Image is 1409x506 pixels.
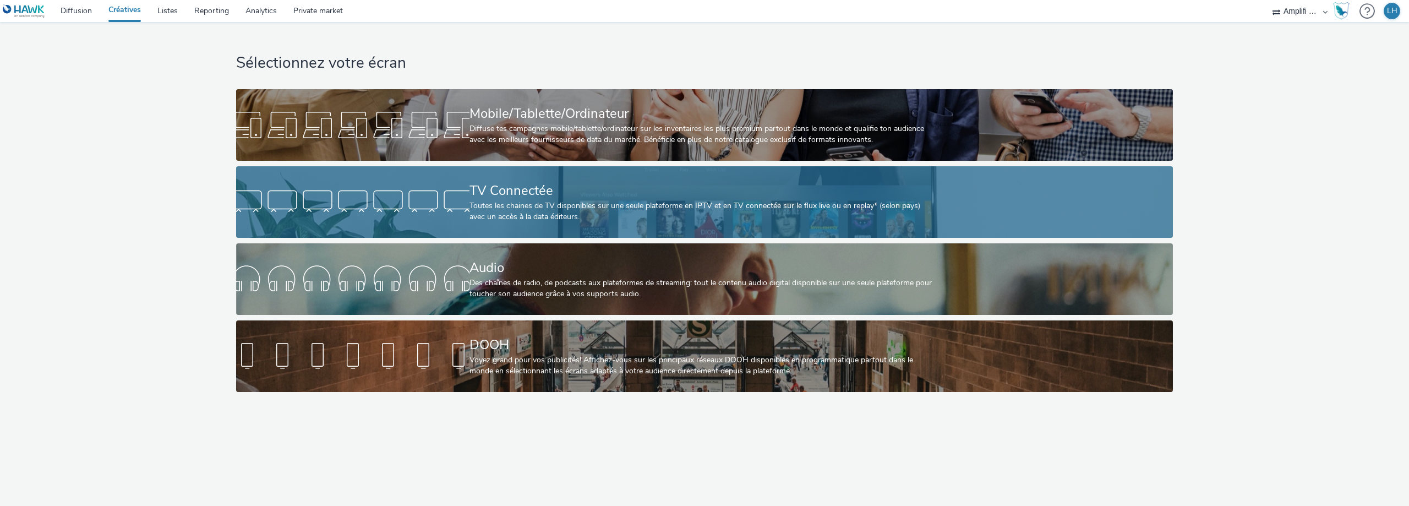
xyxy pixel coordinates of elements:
div: Toutes les chaines de TV disponibles sur une seule plateforme en IPTV et en TV connectée sur le f... [469,200,936,223]
img: undefined Logo [3,4,45,18]
a: AudioDes chaînes de radio, de podcasts aux plateformes de streaming: tout le contenu audio digita... [236,243,1173,315]
div: Mobile/Tablette/Ordinateur [469,104,936,123]
div: DOOH [469,335,936,355]
div: Diffuse tes campagnes mobile/tablette/ordinateur sur les inventaires les plus premium partout dan... [469,123,936,146]
div: TV Connectée [469,181,936,200]
a: TV ConnectéeToutes les chaines de TV disponibles sur une seule plateforme en IPTV et en TV connec... [236,166,1173,238]
div: LH [1387,3,1397,19]
a: Mobile/Tablette/OrdinateurDiffuse tes campagnes mobile/tablette/ordinateur sur les inventaires le... [236,89,1173,161]
div: Voyez grand pour vos publicités! Affichez-vous sur les principaux réseaux DOOH disponibles en pro... [469,355,936,377]
div: Des chaînes de radio, de podcasts aux plateformes de streaming: tout le contenu audio digital dis... [469,278,936,300]
h1: Sélectionnez votre écran [236,53,1173,74]
div: Audio [469,258,936,278]
a: DOOHVoyez grand pour vos publicités! Affichez-vous sur les principaux réseaux DOOH disponibles en... [236,320,1173,392]
img: Hawk Academy [1333,2,1350,20]
a: Hawk Academy [1333,2,1354,20]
